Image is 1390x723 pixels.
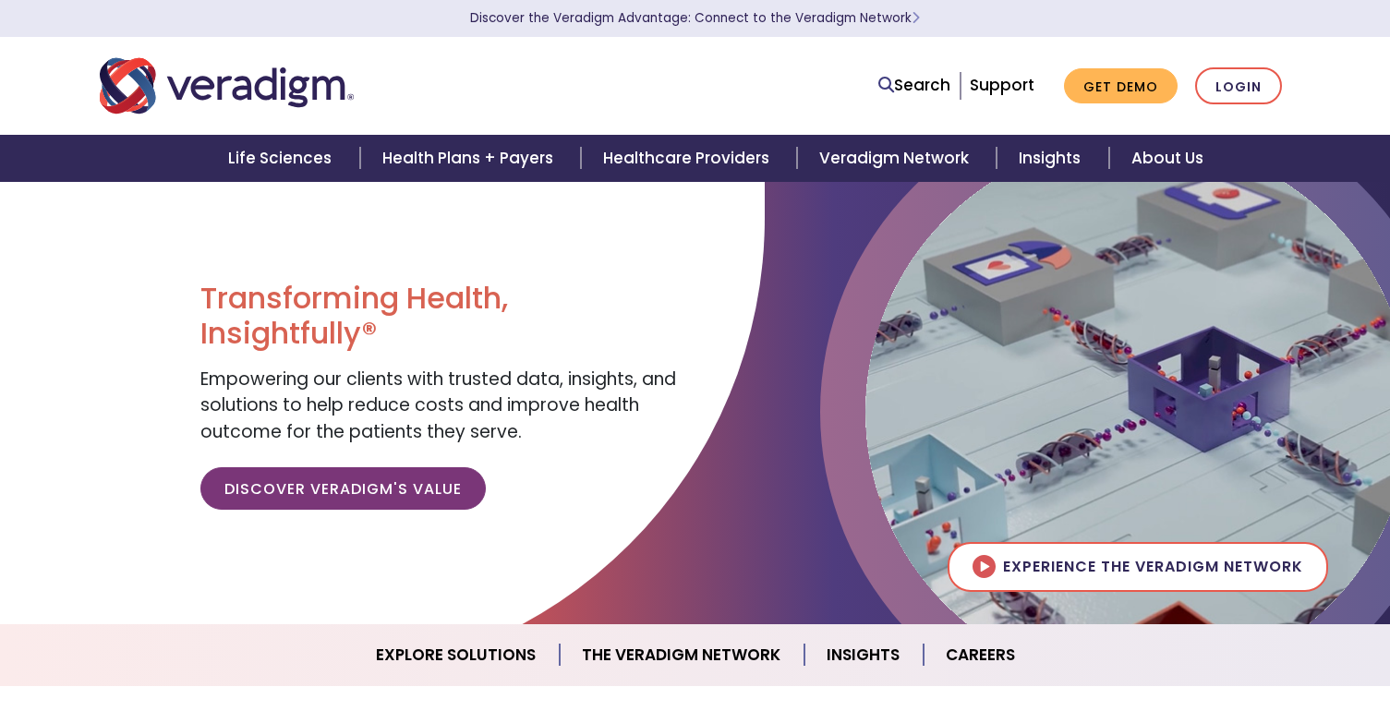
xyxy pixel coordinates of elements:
[1064,68,1178,104] a: Get Demo
[354,632,560,679] a: Explore Solutions
[200,281,681,352] h1: Transforming Health, Insightfully®
[804,632,924,679] a: Insights
[100,55,354,116] img: Veradigm logo
[912,9,920,27] span: Learn More
[581,135,797,182] a: Healthcare Providers
[360,135,581,182] a: Health Plans + Payers
[1109,135,1226,182] a: About Us
[206,135,359,182] a: Life Sciences
[878,73,950,98] a: Search
[797,135,997,182] a: Veradigm Network
[470,9,920,27] a: Discover the Veradigm Advantage: Connect to the Veradigm NetworkLearn More
[970,74,1034,96] a: Support
[200,467,486,510] a: Discover Veradigm's Value
[924,632,1037,679] a: Careers
[560,632,804,679] a: The Veradigm Network
[200,367,676,444] span: Empowering our clients with trusted data, insights, and solutions to help reduce costs and improv...
[997,135,1108,182] a: Insights
[1195,67,1282,105] a: Login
